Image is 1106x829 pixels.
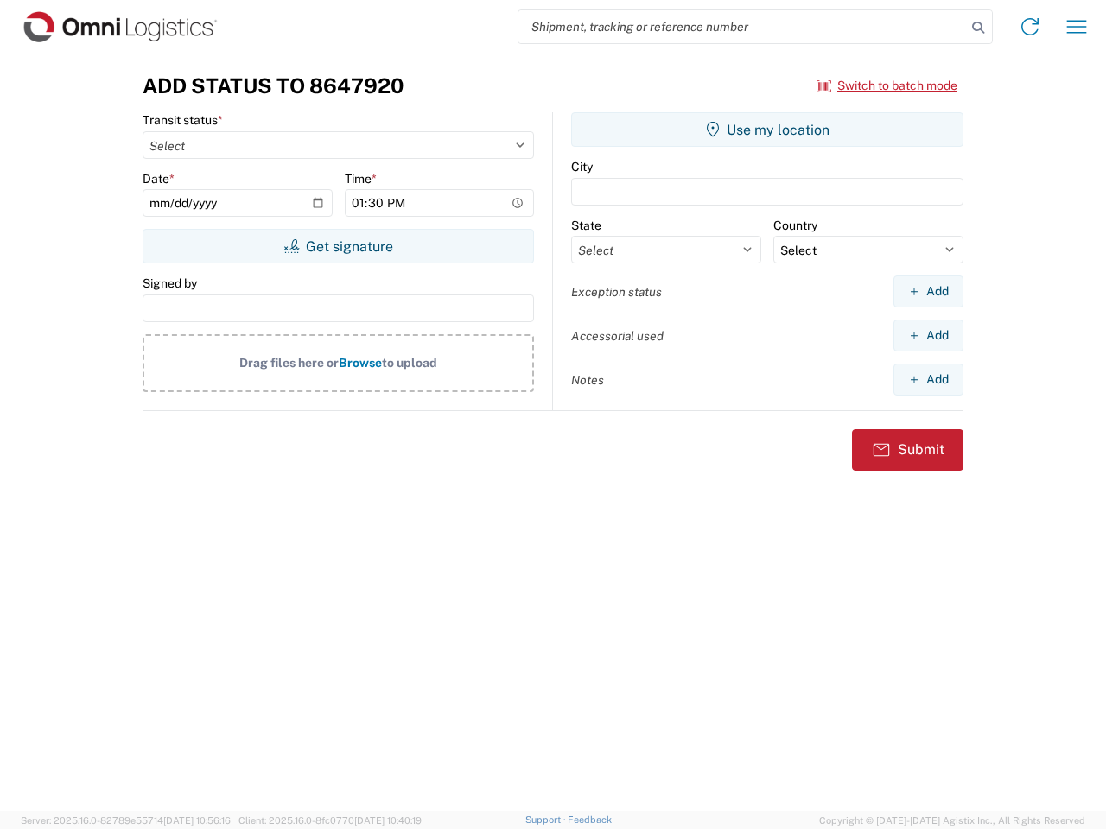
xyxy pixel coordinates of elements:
[571,112,963,147] button: Use my location
[571,284,662,300] label: Exception status
[354,815,422,826] span: [DATE] 10:40:19
[571,328,664,344] label: Accessorial used
[819,813,1085,828] span: Copyright © [DATE]-[DATE] Agistix Inc., All Rights Reserved
[525,814,569,825] a: Support
[817,72,957,100] button: Switch to batch mode
[143,171,175,187] label: Date
[571,159,593,174] label: City
[143,275,197,291] label: Signed by
[163,815,231,826] span: [DATE] 10:56:16
[143,73,404,98] h3: Add Status to 8647920
[571,218,601,233] label: State
[893,320,963,351] button: Add
[893,275,963,307] button: Add
[518,10,966,43] input: Shipment, tracking or reference number
[339,356,382,370] span: Browse
[571,372,604,388] label: Notes
[382,356,437,370] span: to upload
[21,815,231,826] span: Server: 2025.16.0-82789e55714
[143,229,534,263] button: Get signature
[143,112,223,128] label: Transit status
[345,171,377,187] label: Time
[893,364,963,396] button: Add
[239,356,339,370] span: Drag files here or
[238,815,422,826] span: Client: 2025.16.0-8fc0770
[773,218,817,233] label: Country
[568,814,612,825] a: Feedback
[852,429,963,471] button: Submit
